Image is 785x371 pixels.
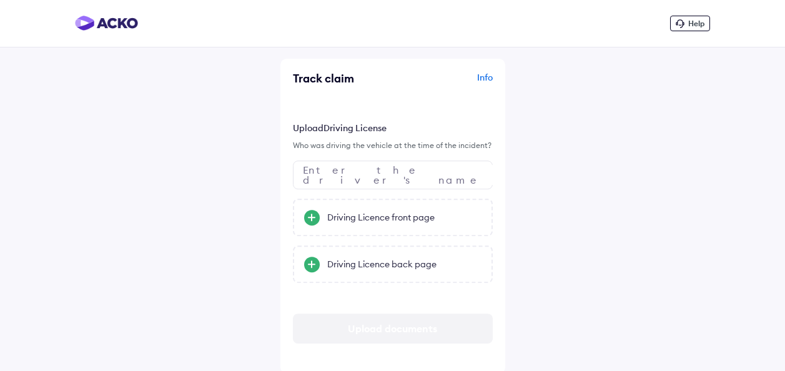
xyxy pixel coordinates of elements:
div: Info [396,71,493,95]
div: Driving Licence front page [327,209,481,222]
div: Track claim [293,71,390,86]
div: Who was driving the vehicle at the time of the incident? [293,138,493,149]
div: Driving Licence back page [327,256,481,269]
span: Help [688,19,704,28]
p: Upload Driving License [293,121,493,132]
img: horizontal-gradient.png [75,16,138,31]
